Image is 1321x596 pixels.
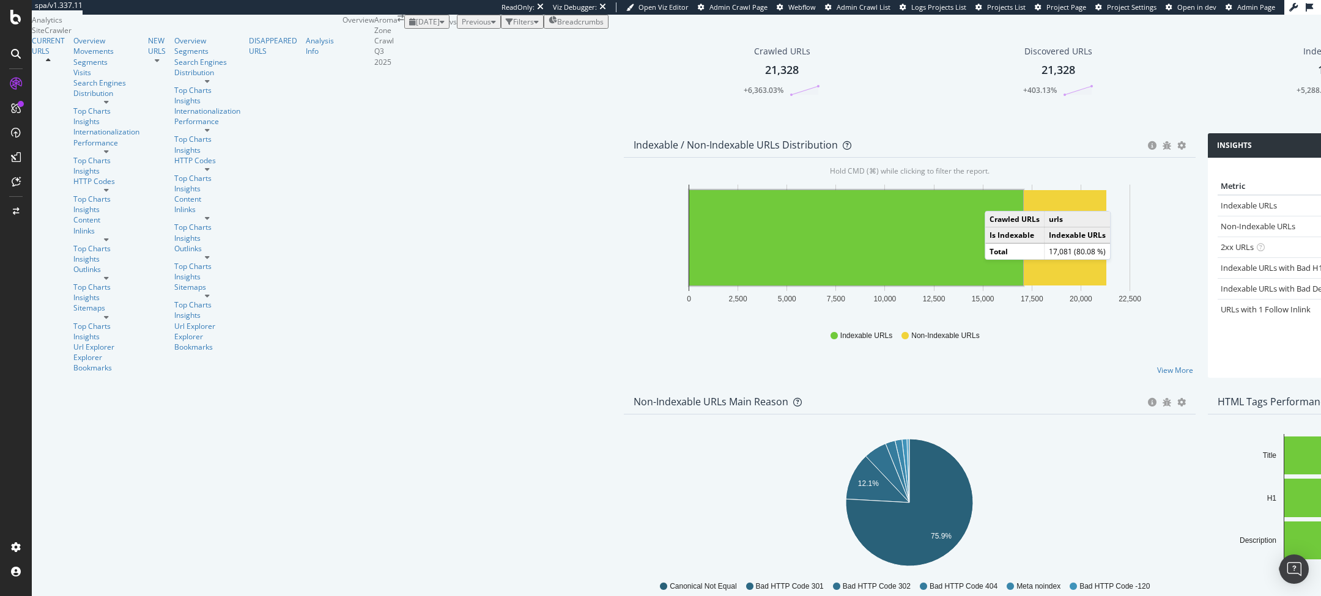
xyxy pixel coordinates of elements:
div: Sitemaps [174,282,240,292]
div: Insights [73,254,139,264]
div: Filters [513,17,534,27]
td: Crawled URLs [985,212,1045,227]
text: 12,500 [923,295,945,303]
div: arrow-right-arrow-left [398,15,404,22]
a: Admin Page [1226,2,1275,12]
a: Admin Crawl List [825,2,890,12]
div: Top Charts [73,282,139,292]
a: Internationalization [174,106,240,116]
a: Insights [73,204,139,215]
span: Previous [462,17,491,27]
div: Insights [174,310,240,320]
div: circle-info [1148,398,1156,407]
div: Overview [342,15,374,25]
span: Open in dev [1177,2,1216,12]
a: Admin Crawl Page [698,2,768,12]
text: 10,000 [874,295,897,303]
td: Total [985,243,1045,259]
div: Segments [73,57,108,67]
a: Insights [174,271,240,282]
span: Non-Indexable URLs [911,331,979,341]
span: Canonical Not Equal [670,581,736,592]
div: Top Charts [174,173,240,183]
a: Insights [174,95,240,106]
span: Logs Projects List [911,2,966,12]
span: Project Page [1046,2,1086,12]
a: Performance [174,116,240,127]
a: Top Charts [174,300,240,310]
div: Top Charts [174,85,240,95]
a: Logs Projects List [900,2,966,12]
a: Segments [174,46,209,56]
div: Non-Indexable URLs Main Reason [634,395,788,408]
a: Top Charts [174,134,240,144]
text: 22,500 [1119,295,1141,303]
div: Top Charts [73,106,139,116]
text: 15,000 [972,295,994,303]
svg: A chart. [634,177,1185,319]
button: Filters [501,15,544,29]
text: 2,500 [729,295,747,303]
div: Overview [174,35,240,46]
a: Indexable URLs [1221,200,1277,211]
div: Top Charts [73,321,139,331]
a: Performance [73,138,139,148]
span: Bad HTTP Code -120 [1079,581,1150,592]
div: bug [1163,141,1171,150]
div: +403.13% [1023,85,1057,95]
a: Movements [73,46,139,56]
a: Non-Indexable URLs [1221,221,1295,232]
div: HTTP Codes [174,155,240,166]
div: bug [1163,398,1171,407]
div: Inlinks [174,204,240,215]
div: Insights [73,331,139,342]
span: Admin Page [1237,2,1275,12]
a: DISAPPEARED URLS [249,35,297,56]
div: Overview [73,35,139,46]
a: Analysis Info [306,35,334,56]
a: Open Viz Editor [626,2,689,12]
span: Admin Crawl List [837,2,890,12]
a: URLs with 1 Follow Inlink [1221,304,1311,315]
span: Project Settings [1107,2,1156,12]
span: Projects List [987,2,1026,12]
text: Title [1262,451,1276,460]
a: Insights [174,145,240,155]
text: 0 [687,295,691,303]
a: Visits [73,67,91,78]
span: Bad HTTP Code 301 [756,581,824,592]
a: Search Engines [73,78,126,88]
svg: A chart. [634,434,1185,576]
h4: Insights [1217,139,1252,152]
div: Internationalization [73,127,139,137]
div: Outlinks [73,264,139,274]
div: Top Charts [73,243,139,254]
a: Webflow [777,2,816,12]
div: Top Charts [73,155,139,166]
span: Bad HTTP Code 404 [930,581,997,592]
span: Indexable URLs [840,331,892,341]
text: 20,000 [1070,295,1092,303]
span: Breadcrumbs [557,17,604,27]
a: Insights [73,166,139,176]
a: Outlinks [174,243,240,254]
div: Crawled URLs [754,45,810,57]
a: Inlinks [73,226,139,236]
div: Explorer Bookmarks [73,352,139,373]
div: Insights [174,183,240,194]
text: 12.1% [858,479,879,488]
a: View More [1157,365,1193,375]
text: 17,500 [1021,295,1043,303]
div: Content [174,194,240,204]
